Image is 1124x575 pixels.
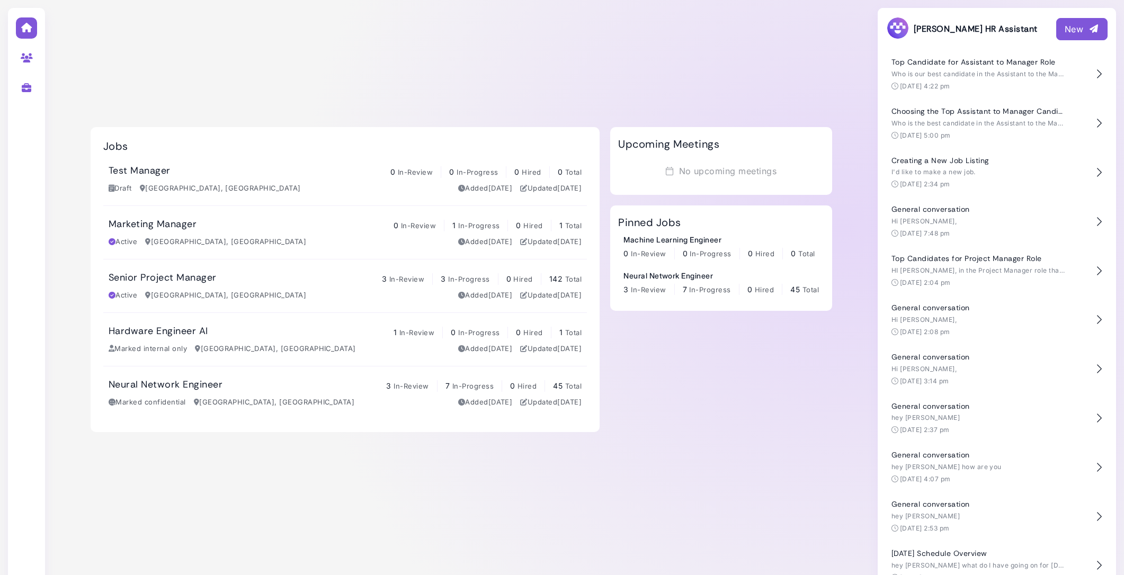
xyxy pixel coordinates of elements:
a: Marketing Manager 0 In-Review 1 In-Progress 0 Hired 1 Total Active [GEOGRAPHIC_DATA], [GEOGRAPHIC... [103,206,587,259]
span: Hired [513,275,532,283]
div: [GEOGRAPHIC_DATA], [GEOGRAPHIC_DATA] [140,183,301,194]
div: Added [458,237,513,247]
span: 3 [386,381,391,390]
button: Top Candidate for Assistant to Manager Role Who is our best candidate in the Assistant to the Man... [886,50,1108,99]
a: Test Manager 0 In-Review 0 In-Progress 0 Hired 0 Total Draft [GEOGRAPHIC_DATA], [GEOGRAPHIC_DATA]... [103,152,587,205]
span: I'd like to make a new job. [891,168,976,176]
h3: Neural Network Engineer [109,379,222,391]
div: Active [109,237,137,247]
h4: General conversation [891,402,1066,411]
div: Machine Learning Engineer [623,234,815,245]
div: Updated [520,183,582,194]
h4: General conversation [891,353,1066,362]
span: 0 [747,285,752,294]
time: Jun 09, 2025 [557,237,582,246]
span: In-Progress [458,328,499,337]
button: General conversation hey [PERSON_NAME] [DATE] 2:37 pm [886,394,1108,443]
span: 7 [445,381,450,390]
span: In-Review [389,275,424,283]
span: 1 [559,328,563,337]
span: 1 [394,328,397,337]
span: 0 [514,167,519,176]
h3: Test Manager [109,165,171,177]
time: Jan 07, 2025 [488,344,513,353]
span: Total [565,328,582,337]
span: Total [802,285,819,294]
time: [DATE] 3:14 pm [900,377,949,385]
span: Hired [523,221,542,230]
span: In-Progress [448,275,489,283]
span: Total [565,221,582,230]
div: Marked confidential [109,397,186,408]
span: In-Progress [689,285,730,294]
span: 0 [394,221,398,230]
span: hey [PERSON_NAME] [891,414,960,421]
div: Added [458,397,513,408]
time: Jan 27, 2025 [488,291,513,299]
button: General conversation Hi [PERSON_NAME], [DATE] 7:48 pm [886,197,1108,246]
a: Neural Network Engineer 3 In-Review 7 In-Progress 0 Hired 45 Total Marked confidential [GEOGRAPHI... [103,366,587,419]
span: In-Review [394,382,429,390]
span: Hired [755,249,774,258]
span: 0 [506,274,511,283]
span: 0 [683,249,688,258]
span: Who is the best candidate in the Assistant to the Manager Role? [891,119,1096,127]
time: [DATE] 2:53 pm [900,524,950,532]
h2: Pinned Jobs [618,216,681,229]
div: Added [458,290,513,301]
span: hey [PERSON_NAME] [891,512,960,520]
span: hey [PERSON_NAME] how are you [891,463,1002,471]
time: [DATE] 2:08 pm [900,328,950,336]
button: General conversation Hi [PERSON_NAME], [DATE] 2:08 pm [886,295,1108,345]
h3: Senior Project Manager [109,272,217,284]
time: Jan 07, 2025 [488,398,513,406]
span: In-Review [631,249,666,258]
span: In-Progress [458,221,499,230]
h2: Jobs [103,140,128,152]
span: 45 [790,285,800,294]
div: Updated [520,344,582,354]
div: [GEOGRAPHIC_DATA], [GEOGRAPHIC_DATA] [145,290,306,301]
div: [GEOGRAPHIC_DATA], [GEOGRAPHIC_DATA] [145,237,306,247]
div: Updated [520,290,582,301]
h4: Creating a New Job Listing [891,156,1066,165]
span: In-Progress [690,249,731,258]
span: 3 [623,285,628,294]
time: [DATE] 4:22 pm [900,82,950,90]
span: Hi [PERSON_NAME], [891,217,957,225]
span: In-Review [631,285,666,294]
span: Total [565,168,582,176]
span: 0 [623,249,628,258]
h4: [DATE] Schedule Overview [891,549,1066,558]
span: 1 [452,221,456,230]
time: [DATE] 2:34 pm [900,180,950,188]
span: 0 [510,381,515,390]
span: 142 [549,274,563,283]
div: Added [458,183,513,194]
time: [DATE] 4:07 pm [900,475,951,483]
a: Neural Network Engineer 3 In-Review 7 In-Progress 0 Hired 45 Total [623,270,819,295]
time: Aug 14, 2025 [557,291,582,299]
h4: General conversation [891,451,1066,460]
span: Hi [PERSON_NAME], [891,316,957,324]
span: Hired [523,328,542,337]
h4: General conversation [891,303,1066,312]
span: Who is our best candidate in the Assistant to the Manager role? [891,70,1095,78]
time: Jun 17, 2025 [557,344,582,353]
span: 0 [791,249,796,258]
span: In-Review [401,221,436,230]
div: Active [109,290,137,301]
div: New [1065,23,1099,35]
time: [DATE] 2:37 pm [900,426,950,434]
span: 45 [553,381,563,390]
time: [DATE] 2:04 pm [900,278,951,286]
span: In-Progress [452,382,494,390]
h2: Upcoming Meetings [618,138,719,150]
span: In-Progress [457,168,498,176]
div: [GEOGRAPHIC_DATA], [GEOGRAPHIC_DATA] [195,344,356,354]
span: 0 [516,328,521,337]
h4: Choosing the Top Assistant to Manager Candidate [891,107,1066,116]
div: No upcoming meetings [618,161,824,181]
a: Machine Learning Engineer 0 In-Review 0 In-Progress 0 Hired 0 Total [623,234,815,259]
h3: Marketing Manager [109,219,197,230]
